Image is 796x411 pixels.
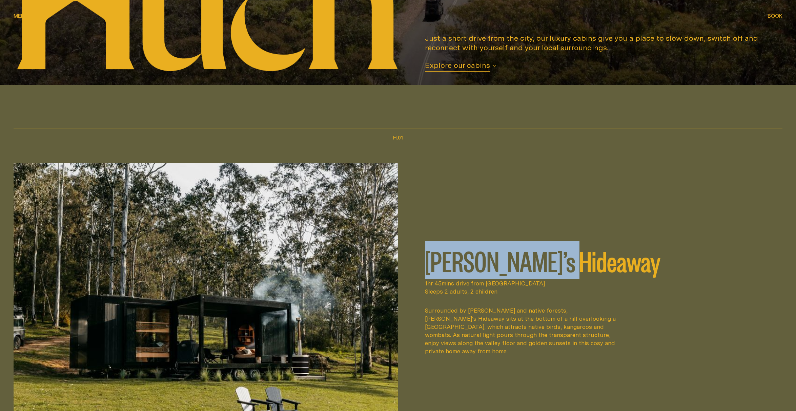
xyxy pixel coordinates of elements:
[768,13,782,18] span: Book
[425,60,496,72] button: Explore our cabins
[768,12,782,20] button: show booking tray
[425,287,769,296] span: Sleeps 2 adults, 2 children
[425,247,769,274] h2: [PERSON_NAME]’s Hideaway
[425,33,769,52] p: Just a short drive from the city, our luxury cabins give you a place to slow down, switch off and...
[425,306,620,355] div: Surrounded by [PERSON_NAME] and native forests, [PERSON_NAME]'s Hideaway sits at the bottom of a ...
[14,13,28,18] span: Menu
[14,12,28,20] button: show menu
[425,279,769,287] span: 1hr 45mins drive from [GEOGRAPHIC_DATA]
[425,60,490,72] span: Explore our cabins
